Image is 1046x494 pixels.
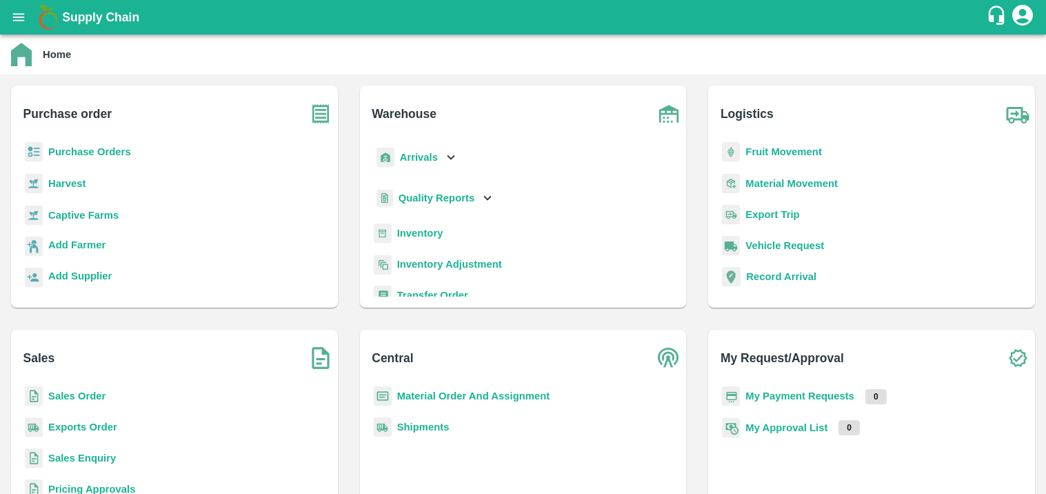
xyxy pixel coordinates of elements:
[3,1,34,33] button: open drawer
[374,286,392,306] img: whTransfer
[25,448,43,468] img: sales
[721,348,844,368] b: My Request/Approval
[303,97,338,131] img: purchase
[745,146,822,157] a: Fruit Movement
[48,237,105,256] a: Add Farmer
[48,391,105,402] a: Sales Order
[48,270,112,281] b: Add Supplier
[374,386,392,406] img: centralMaterial
[23,348,55,368] b: Sales
[48,453,116,464] a: Sales Enquiry
[303,341,338,375] img: soSales
[62,8,986,27] a: Supply Chain
[48,239,105,250] b: Add Farmer
[745,178,838,189] a: Material Movement
[25,268,43,288] img: supplier
[25,386,43,406] img: sales
[48,210,119,221] a: Captive Farms
[745,391,854,402] a: My Payment Requests
[838,420,860,435] p: 0
[25,173,43,194] img: harvest
[865,389,887,404] p: 0
[43,49,71,60] b: Home
[722,417,740,438] img: approval
[374,224,392,244] img: whInventory
[25,237,43,257] img: farmer
[722,173,740,194] img: material
[25,205,43,226] img: harvest
[722,205,740,225] img: delivery
[23,104,112,123] b: Purchase order
[374,417,392,437] img: shipments
[397,422,450,433] a: Shipments
[986,5,1010,30] div: customer-support
[374,184,496,213] div: Quality Reports
[1000,97,1035,131] img: truck
[397,290,468,301] a: Transfer Order
[745,209,799,220] a: Export Trip
[25,417,43,437] img: shipments
[374,142,459,173] div: Arrivals
[746,271,816,282] a: Record Arrival
[376,148,394,168] img: whArrival
[1000,341,1035,375] img: check
[721,104,774,123] b: Logistics
[374,255,392,275] img: inventory
[397,228,443,239] a: Inventory
[48,422,117,433] a: Exports Order
[652,341,686,375] img: central
[25,142,43,162] img: reciept
[397,391,550,402] a: Material Order And Assignment
[399,192,475,204] b: Quality Reports
[397,259,502,270] a: Inventory Adjustment
[745,240,824,251] a: Vehicle Request
[722,142,740,162] img: fruit
[400,152,438,163] b: Arrivals
[652,97,686,131] img: warehouse
[745,422,827,433] a: My Approval List
[62,10,139,24] b: Supply Chain
[1010,3,1035,32] div: account of current user
[722,386,740,406] img: payment
[722,267,741,286] img: recordArrival
[11,43,32,66] img: home
[372,348,413,368] b: Central
[376,190,393,207] img: qualityReport
[48,268,112,287] a: Add Supplier
[372,104,436,123] b: Warehouse
[722,236,740,256] img: vehicle
[48,146,131,157] a: Purchase Orders
[48,178,86,189] a: Harvest
[34,3,62,31] img: logo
